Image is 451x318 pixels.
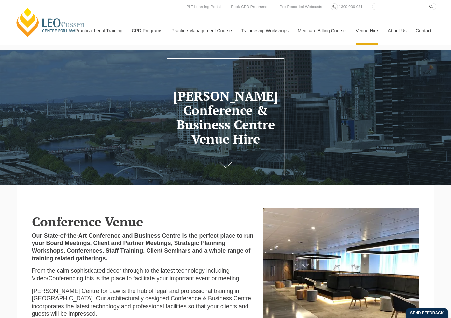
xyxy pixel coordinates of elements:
[70,17,127,45] a: Practical Legal Training
[337,3,364,10] a: 1300 039 031
[351,17,383,45] a: Venue Hire
[229,3,269,10] a: Book CPD Programs
[32,287,254,318] p: [PERSON_NAME] Centre for Law is the hub of legal and professional training in [GEOGRAPHIC_DATA]. ...
[15,7,87,38] a: [PERSON_NAME] Centre for Law
[185,3,222,10] a: PLT Learning Portal
[339,5,362,9] span: 1300 039 031
[32,214,254,229] h2: Conference Venue
[127,17,166,45] a: CPD Programs
[383,17,411,45] a: About Us
[171,89,279,146] h1: [PERSON_NAME] Conference & Business Centre Venue Hire
[32,267,254,282] p: From the calm sophisticated décor through to the latest technology including Video/Conferencing t...
[293,17,351,45] a: Medicare Billing Course
[278,3,324,10] a: Pre-Recorded Webcasts
[32,232,254,262] strong: Our State-of-the-Art Conference and Business Centre is the perfect place to run your Board Meetin...
[236,17,293,45] a: Traineeship Workshops
[411,17,436,45] a: Contact
[167,17,236,45] a: Practice Management Course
